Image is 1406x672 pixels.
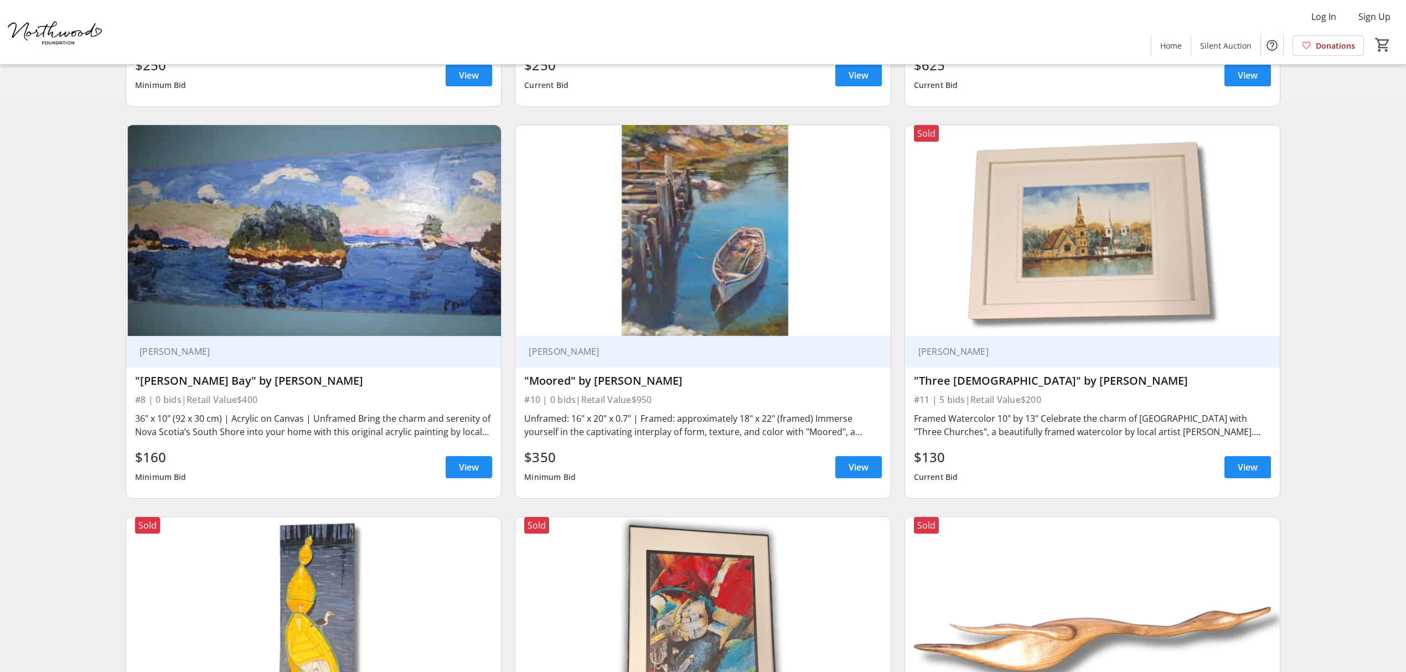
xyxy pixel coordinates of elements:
[914,447,958,467] div: $130
[1224,456,1271,478] a: View
[135,75,187,95] div: Minimum Bid
[1358,10,1391,23] span: Sign Up
[135,412,492,438] div: 36" x 10" (92 x 30 cm) | Acrylic on Canvas | Unframed Bring the charm and serenity of Nova Scotia...
[1191,35,1260,56] a: Silent Auction
[914,392,1271,407] div: #11 | 5 bids | Retail Value $200
[524,517,549,534] div: Sold
[524,346,868,357] div: [PERSON_NAME]
[914,55,958,75] div: $625
[135,346,479,357] div: [PERSON_NAME]
[914,467,958,487] div: Current Bid
[835,456,882,478] a: View
[135,467,187,487] div: Minimum Bid
[524,467,576,487] div: Minimum Bid
[446,64,492,86] a: View
[914,346,1258,357] div: [PERSON_NAME]
[1238,69,1258,82] span: View
[515,125,890,336] img: "Moored" by Alexander Koltakov
[135,374,492,387] div: "[PERSON_NAME] Bay" by [PERSON_NAME]
[135,55,187,75] div: $250
[135,447,187,467] div: $160
[914,412,1271,438] div: Framed Watercolor 10" by 13" Celebrate the charm of [GEOGRAPHIC_DATA] with "Three Churches", a be...
[1373,35,1393,55] button: Cart
[1302,8,1345,25] button: Log In
[1160,40,1182,51] span: Home
[1311,10,1336,23] span: Log In
[1350,8,1399,25] button: Sign Up
[1151,35,1191,56] a: Home
[1238,461,1258,474] span: View
[1293,35,1364,56] a: Donations
[914,125,939,142] div: Sold
[1200,40,1252,51] span: Silent Auction
[1261,34,1283,56] button: Help
[1224,64,1271,86] a: View
[524,412,881,438] div: Unframed: 16" x 20" x 0.7" | Framed: approximately 18" x 22" (framed) Immerse yourself in the cap...
[524,447,576,467] div: $350
[849,69,869,82] span: View
[835,64,882,86] a: View
[135,517,160,534] div: Sold
[914,75,958,95] div: Current Bid
[524,75,568,95] div: Current Bid
[524,392,881,407] div: #10 | 0 bids | Retail Value $950
[135,392,492,407] div: #8 | 0 bids | Retail Value $400
[524,55,568,75] div: $250
[459,461,479,474] span: View
[524,374,881,387] div: "Moored" by [PERSON_NAME]
[1316,40,1355,51] span: Donations
[446,456,492,478] a: View
[459,69,479,82] span: View
[7,4,105,60] img: Northwood Foundation's Logo
[126,125,501,336] img: "Mahone Bay" by Paul Macdonald
[905,125,1280,336] img: "Three Churches" by Julia Festa
[914,517,939,534] div: Sold
[914,374,1271,387] div: "Three [DEMOGRAPHIC_DATA]" by [PERSON_NAME]
[849,461,869,474] span: View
